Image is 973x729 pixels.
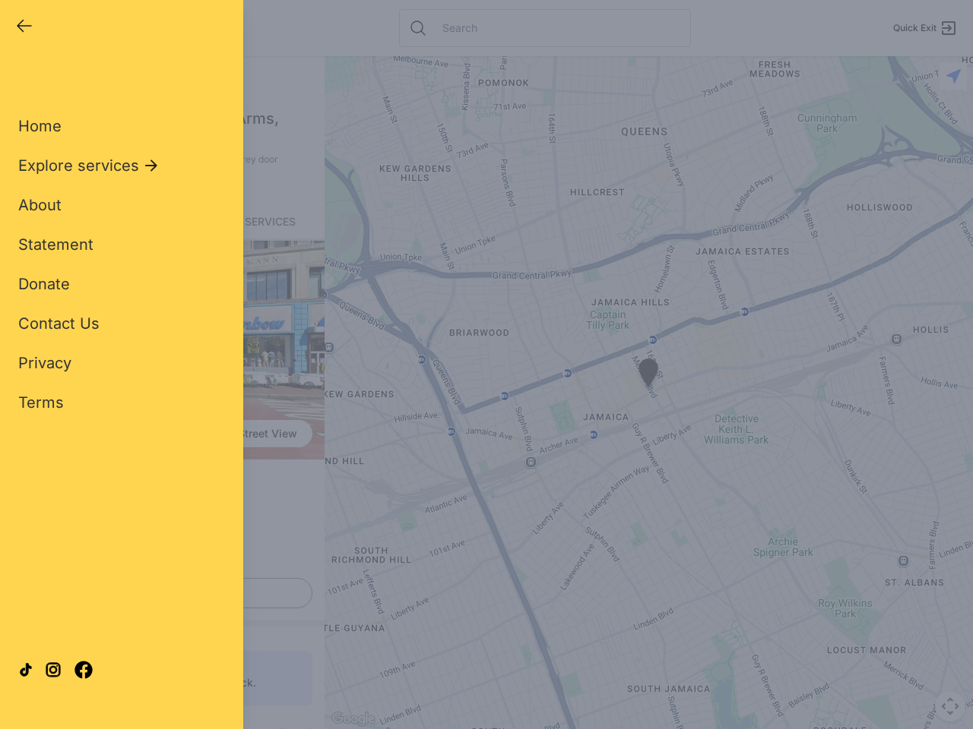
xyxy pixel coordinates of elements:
[18,352,71,374] a: Privacy
[18,392,64,413] a: Terms
[18,196,62,214] span: About
[18,115,62,137] a: Home
[18,273,70,295] a: Donate
[18,393,64,412] span: Terms
[18,234,93,255] a: Statement
[18,354,71,372] span: Privacy
[18,155,160,176] button: Explore services
[18,275,70,293] span: Donate
[18,117,62,135] span: Home
[18,194,62,216] a: About
[18,314,100,333] span: Contact Us
[18,155,139,176] span: Explore services
[18,313,100,334] a: Contact Us
[18,235,93,254] span: Statement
